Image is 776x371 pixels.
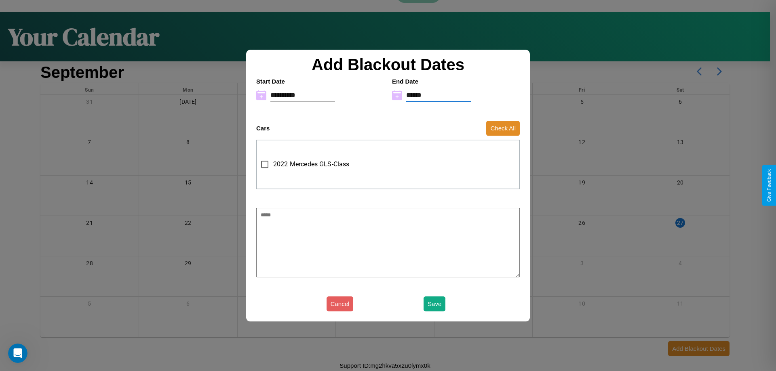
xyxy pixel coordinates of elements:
h4: Start Date [256,78,384,85]
button: Cancel [327,296,354,311]
span: 2022 Mercedes GLS-Class [273,159,349,169]
button: Save [424,296,445,311]
iframe: Intercom live chat [8,344,27,363]
h2: Add Blackout Dates [252,56,524,74]
div: Give Feedback [766,169,772,202]
button: Check All [486,121,520,136]
h4: End Date [392,78,520,85]
h4: Cars [256,125,270,132]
